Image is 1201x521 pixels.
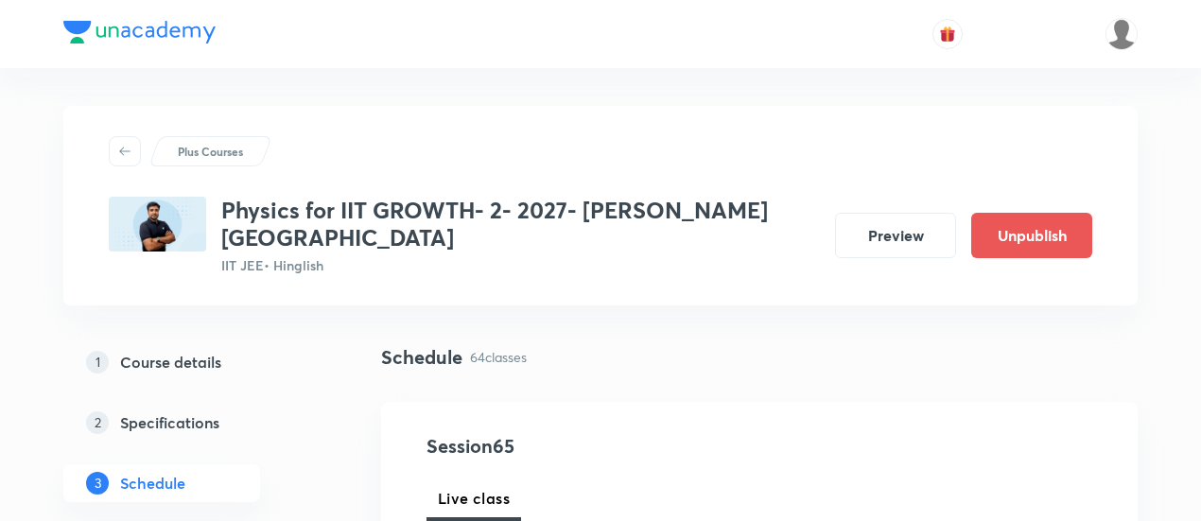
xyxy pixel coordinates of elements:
[835,213,956,258] button: Preview
[109,197,206,252] img: 201341F4-6A12-43AF-B797-68CD750497E5_plus.png
[438,487,510,510] span: Live class
[120,411,219,434] h5: Specifications
[86,411,109,434] p: 2
[63,404,321,442] a: 2Specifications
[120,472,185,495] h5: Schedule
[381,343,462,372] h4: Schedule
[939,26,956,43] img: avatar
[221,255,820,275] p: IIT JEE • Hinglish
[971,213,1092,258] button: Unpublish
[63,21,216,43] img: Company Logo
[120,351,221,373] h5: Course details
[86,351,109,373] p: 1
[86,472,109,495] p: 3
[932,19,963,49] button: avatar
[63,343,321,381] a: 1Course details
[178,143,243,160] p: Plus Courses
[426,432,772,460] h4: Session 65
[470,347,527,367] p: 64 classes
[1105,18,1138,50] img: Mustafa kamal
[63,21,216,48] a: Company Logo
[221,197,820,252] h3: Physics for IIT GROWTH- 2- 2027- [PERSON_NAME][GEOGRAPHIC_DATA]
